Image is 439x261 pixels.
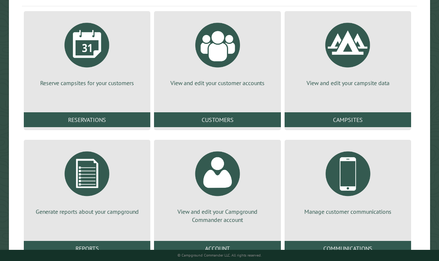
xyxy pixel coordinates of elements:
a: View and edit your campsite data [294,17,402,87]
p: Generate reports about your campground [33,207,141,216]
p: Manage customer communications [294,207,402,216]
a: Reports [24,241,150,256]
a: View and edit your customer accounts [163,17,272,87]
p: Reserve campsites for your customers [33,79,141,87]
a: Manage customer communications [294,146,402,216]
a: Account [154,241,281,256]
small: © Campground Commander LLC. All rights reserved. [177,253,262,258]
a: Customers [154,112,281,127]
a: Generate reports about your campground [33,146,141,216]
a: Reservations [24,112,150,127]
a: View and edit your Campground Commander account [163,146,272,224]
p: View and edit your customer accounts [163,79,272,87]
a: Reserve campsites for your customers [33,17,141,87]
p: View and edit your Campground Commander account [163,207,272,224]
a: Communications [285,241,411,256]
a: Campsites [285,112,411,127]
p: View and edit your campsite data [294,79,402,87]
